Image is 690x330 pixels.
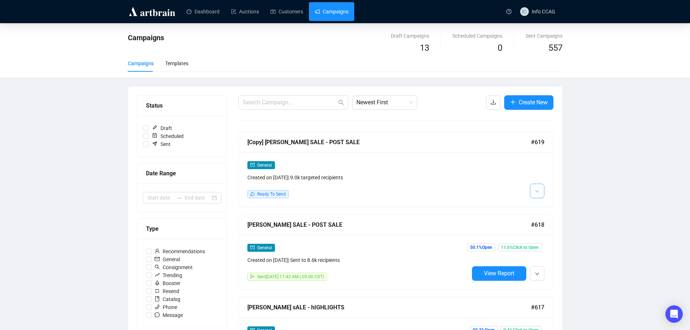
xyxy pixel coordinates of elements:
[535,272,539,276] span: down
[176,195,182,201] span: to
[155,280,160,285] span: rocket
[247,138,531,147] div: [Copy] [PERSON_NAME] SALE - POST SALE
[149,140,173,148] span: Sent
[665,305,683,323] div: Open Intercom Messenger
[152,255,183,263] span: General
[250,245,255,250] span: mail
[185,194,210,202] input: End date
[147,194,173,202] input: Start date
[152,303,180,311] span: Phone
[165,59,188,67] div: Templates
[155,256,160,262] span: mail
[250,274,255,279] span: send
[155,264,160,270] span: search
[128,33,164,42] span: Campaigns
[531,220,544,229] span: #618
[391,32,429,40] div: Draft Campaigns
[152,271,185,279] span: Trending
[535,189,539,193] span: down
[257,163,272,168] span: General
[128,59,154,67] div: Campaigns
[257,274,324,279] span: Sent [DATE] 11:42 AM (-05:00 CDT)
[243,98,337,107] input: Search Campaign...
[155,312,160,317] span: message
[247,303,531,312] div: [PERSON_NAME] sALE - hIGHLIGHTS
[155,288,160,293] span: retweet
[338,100,344,105] span: search
[531,303,544,312] span: #617
[247,220,531,229] div: [PERSON_NAME] SALE - POST SALE
[247,256,469,264] div: Created on [DATE] | Sent to 8.6k recipients
[498,43,502,53] span: 0
[498,243,541,251] span: 11.6% Click to Open
[155,272,160,277] span: rise
[452,32,502,40] div: Scheduled Campaigns
[238,132,553,207] a: [Copy] [PERSON_NAME] SALE - POST SALE#619mailGeneralCreated on [DATE]| 9.0k targeted recipientsli...
[526,32,563,40] div: Sent Campaigns
[472,266,526,281] button: View Report
[522,8,527,16] span: IC
[155,296,160,301] span: book
[257,245,272,250] span: General
[146,169,218,178] div: Date Range
[250,192,255,196] span: like
[146,224,218,233] div: Type
[152,295,183,303] span: Catalog
[155,248,160,254] span: user
[250,163,255,167] span: mail
[146,101,218,110] div: Status
[152,287,182,295] span: Resend
[315,2,348,21] a: Campaigns
[152,247,208,255] span: Recommendations
[532,9,555,14] span: Info CCAG
[152,279,183,287] span: Booster
[187,2,219,21] a: Dashboard
[484,270,514,277] span: View Report
[504,95,553,110] button: Create New
[152,263,196,271] span: Consignment
[548,43,563,53] span: 557
[506,9,511,14] span: question-circle
[490,99,496,105] span: download
[519,98,548,107] span: Create New
[531,138,544,147] span: #619
[155,304,160,309] span: phone
[257,192,286,197] span: Ready To Send
[231,2,259,21] a: Auctions
[356,96,413,109] span: Newest First
[128,6,176,17] img: logo
[420,43,429,53] span: 13
[238,214,553,290] a: [PERSON_NAME] SALE - POST SALE#618mailGeneralCreated on [DATE]| Sent to 8.6k recipientssendSent[D...
[152,311,186,319] span: Message
[149,132,187,140] span: Scheduled
[271,2,303,21] a: Customers
[149,124,175,132] span: Draft
[247,174,469,181] div: Created on [DATE] | 9.0k targeted recipients
[467,243,495,251] span: 50.1% Open
[176,195,182,201] span: swap-right
[510,99,516,105] span: plus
